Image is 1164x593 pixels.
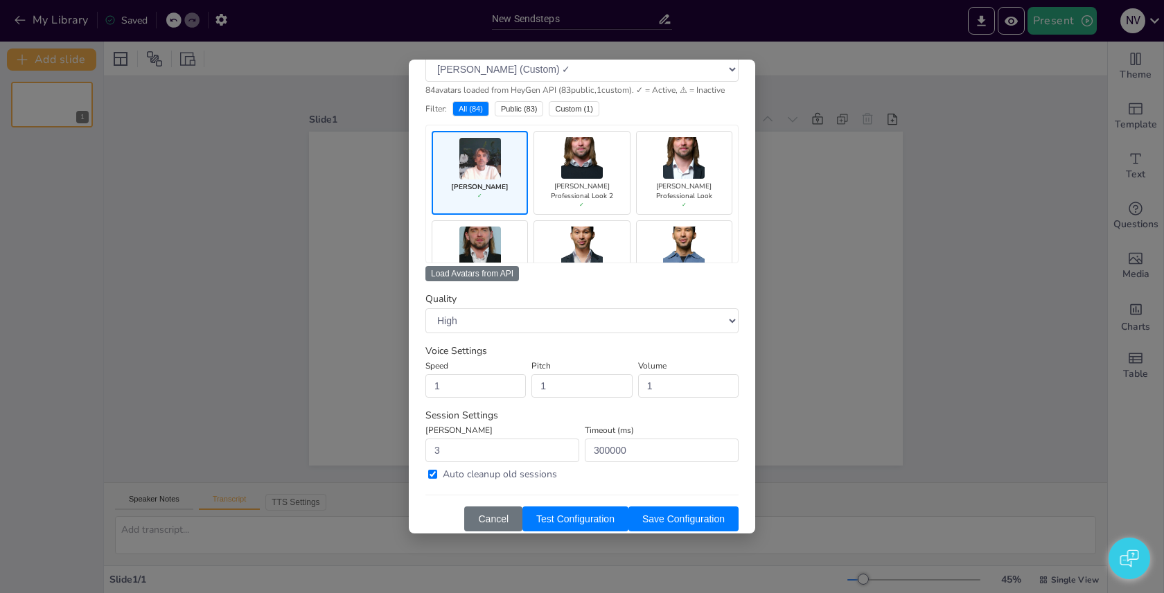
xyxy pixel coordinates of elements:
[425,266,519,281] button: Load Avatars from API
[425,425,579,436] label: [PERSON_NAME]
[561,227,603,268] img: Pedro Professional Look 2
[425,468,739,481] label: Auto cleanup old sessions
[425,344,739,357] label: Voice Settings
[663,137,705,179] img: Thaddeus Professional Look
[579,201,584,209] div: ✓
[549,101,599,116] button: Custom (1)
[531,360,632,371] label: Pitch
[425,103,447,114] span: Filter:
[425,292,739,306] label: Quality
[428,470,437,479] input: Auto cleanup old sessions
[682,201,687,209] div: ✓
[495,101,544,116] button: Public (83)
[522,506,628,531] button: Test Configuration
[477,192,482,200] div: ✓
[663,227,705,268] img: Pedro Professional Look
[642,182,726,201] div: [PERSON_NAME] Professional Look
[425,409,739,422] label: Session Settings
[425,360,526,371] label: Speed
[638,360,739,371] label: Volume
[459,138,501,179] img: Mike Coumans
[425,85,739,96] div: 84 avatars loaded from HeyGen API ( 83 public, 1 custom). ✓ = Active, ⚠ = Inactive
[452,101,489,116] button: All (84)
[464,506,522,531] button: Cancel
[585,425,739,436] label: Timeout (ms)
[451,182,509,192] div: [PERSON_NAME]
[561,137,603,179] img: Thaddeus Professional Look 2
[540,182,624,201] div: [PERSON_NAME] Professional Look 2
[459,227,501,268] img: Thaddeus Casual Look
[628,506,739,531] button: Save Configuration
